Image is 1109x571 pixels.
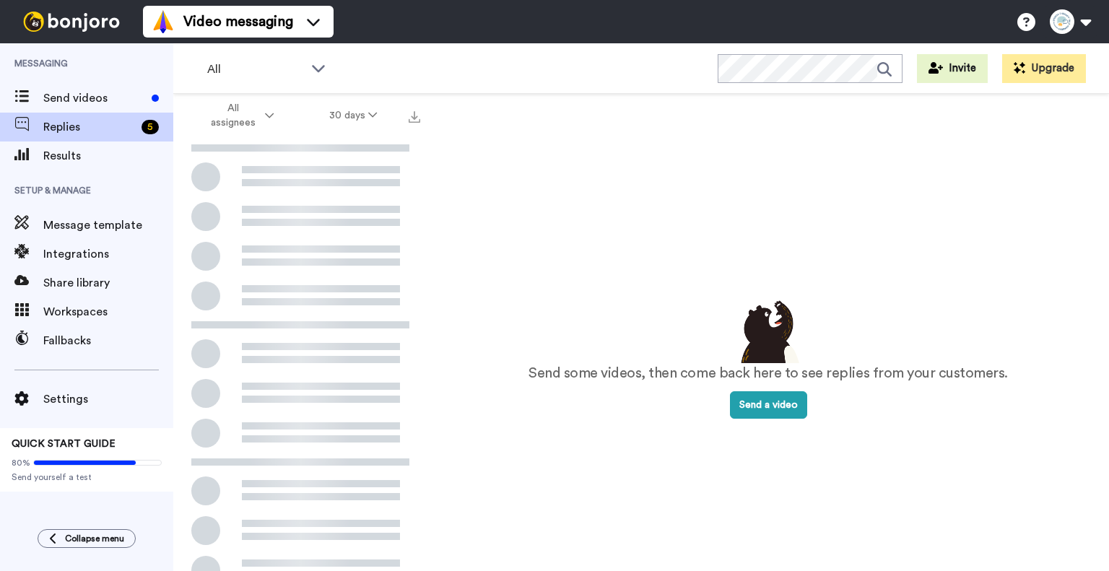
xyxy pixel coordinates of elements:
[43,303,173,321] span: Workspaces
[207,61,304,78] span: All
[176,95,302,136] button: All assignees
[12,457,30,468] span: 80%
[43,391,173,408] span: Settings
[409,111,420,123] img: export.svg
[38,529,136,548] button: Collapse menu
[404,105,425,126] button: Export all results that match these filters now.
[43,90,146,107] span: Send videos
[730,400,807,410] a: Send a video
[43,274,173,292] span: Share library
[43,245,173,263] span: Integrations
[730,391,807,419] button: Send a video
[152,10,175,33] img: vm-color.svg
[17,12,126,32] img: bj-logo-header-white.svg
[142,120,159,134] div: 5
[732,297,804,363] img: results-emptystates.png
[529,363,1008,384] p: Send some videos, then come back here to see replies from your customers.
[43,118,136,136] span: Replies
[43,147,173,165] span: Results
[183,12,293,32] span: Video messaging
[65,533,124,544] span: Collapse menu
[204,101,262,130] span: All assignees
[43,217,173,234] span: Message template
[43,332,173,349] span: Fallbacks
[917,54,988,83] button: Invite
[12,471,162,483] span: Send yourself a test
[302,103,405,128] button: 30 days
[12,439,116,449] span: QUICK START GUIDE
[1002,54,1086,83] button: Upgrade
